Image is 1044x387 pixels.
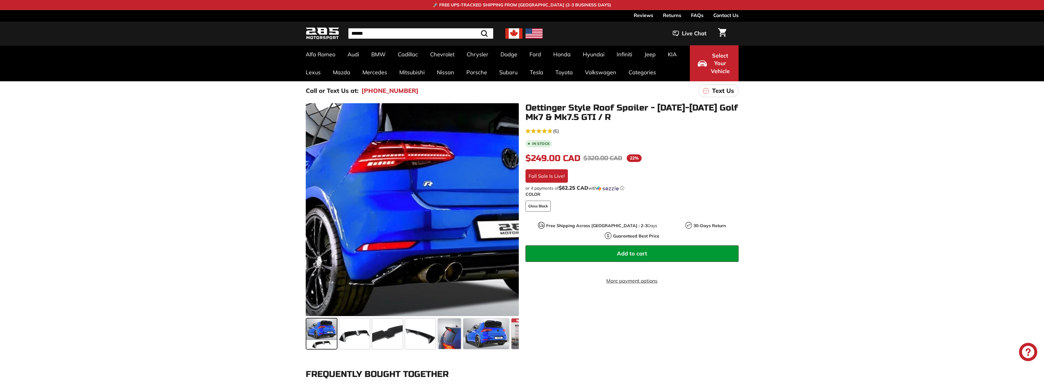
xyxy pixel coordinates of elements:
[493,63,524,81] a: Subaru
[526,191,739,198] label: COLOR
[617,250,647,257] span: Add to cart
[710,52,731,75] span: Select Your Vehicle
[597,186,619,191] img: Sezzle
[693,223,726,228] strong: 30-Days Return
[306,86,358,95] p: Call or Text Us at:
[547,45,577,63] a: Honda
[362,86,419,95] a: [PHONE_NUMBER]
[424,45,461,63] a: Chevrolet
[583,154,622,162] span: $320.00 CAD
[579,63,622,81] a: Volkswagen
[526,185,739,191] div: or 4 payments of with
[526,277,739,284] a: More payment options
[690,45,739,81] button: Select Your Vehicle
[526,245,739,262] button: Add to cart
[613,233,659,239] strong: Guaranteed Best Price
[433,2,611,8] p: 🚀 FREE UPS-TRACKED SHIPPING FROM [GEOGRAPHIC_DATA] (2–3 BUSINESS DAYS)
[526,153,580,164] span: $249.00 CAD
[524,63,549,81] a: Tesla
[634,10,653,20] a: Reviews
[532,142,550,146] b: In stock
[526,169,568,183] div: Fall Sale Is Live!
[356,63,393,81] a: Mercedes
[526,127,739,135] a: 4.7 rating (6 votes)
[662,45,683,63] a: KIA
[306,26,339,41] img: Logo_285_Motorsport_areodynamics_components
[300,45,341,63] a: Alfa Romeo
[300,63,327,81] a: Lexus
[526,185,739,191] div: or 4 payments of$62.25 CADwithSezzle Click to learn more about Sezzle
[306,370,739,379] div: Frequently Bought Together
[611,45,638,63] a: Infiniti
[431,63,460,81] a: Nissan
[348,28,493,39] input: Search
[691,10,704,20] a: FAQs
[392,45,424,63] a: Cadillac
[577,45,611,63] a: Hyundai
[553,127,559,135] span: (6)
[712,86,734,95] p: Text Us
[546,223,657,229] p: Days
[663,10,681,20] a: Returns
[638,45,662,63] a: Jeep
[713,10,739,20] a: Contact Us
[627,154,642,162] span: 22%
[549,63,579,81] a: Toyota
[546,223,647,228] strong: Free Shipping Across [GEOGRAPHIC_DATA] : 2-3
[523,45,547,63] a: Ford
[494,45,523,63] a: Dodge
[526,103,739,122] h1: Oettinger Style Roof Spoiler - [DATE]-[DATE] Golf Mk7 & Mk7.5 GTI / R
[460,63,493,81] a: Porsche
[461,45,494,63] a: Chrysler
[698,84,739,97] a: Text Us
[665,26,714,41] button: Live Chat
[341,45,365,63] a: Audi
[559,185,588,191] span: $62.25 CAD
[714,23,730,44] a: Cart
[327,63,356,81] a: Mazda
[622,63,662,81] a: Categories
[1017,343,1039,363] inbox-online-store-chat: Shopify online store chat
[682,30,707,37] span: Live Chat
[393,63,431,81] a: Mitsubishi
[365,45,392,63] a: BMW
